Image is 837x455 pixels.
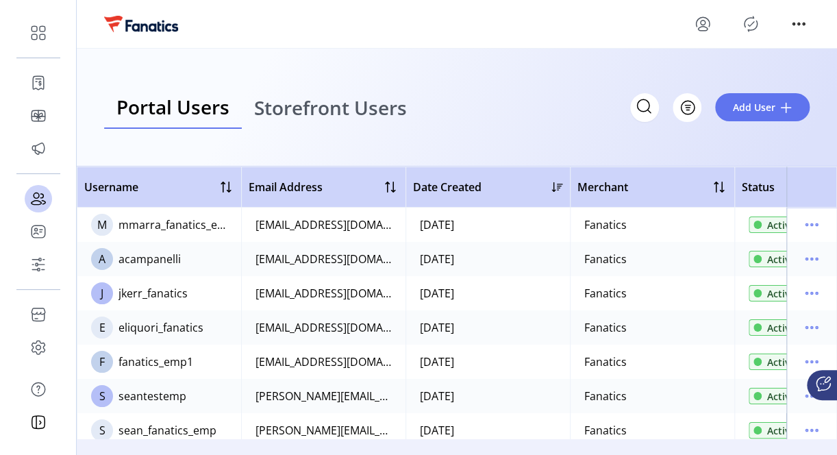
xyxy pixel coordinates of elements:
td: [DATE] [405,413,570,447]
button: menu [801,214,823,236]
span: Date Created [413,179,482,195]
span: Status [742,179,775,195]
button: menu [788,13,810,35]
span: S [99,388,105,404]
div: Fanatics [584,251,627,267]
input: Search [630,93,659,122]
div: eliquori_fanatics [118,319,203,336]
span: J [101,285,103,302]
span: Email Address [249,179,323,195]
div: seantestemp [118,388,186,404]
img: logo [104,16,178,32]
div: [EMAIL_ADDRESS][DOMAIN_NAME] [255,251,392,267]
div: [EMAIL_ADDRESS][DOMAIN_NAME] [255,319,392,336]
div: Fanatics [584,217,627,233]
div: mmarra_fanatics_emp [118,217,227,233]
div: [PERSON_NAME][EMAIL_ADDRESS][PERSON_NAME][DOMAIN_NAME] [255,422,392,439]
span: M [97,217,107,233]
td: [DATE] [405,276,570,310]
button: menu [801,282,823,304]
span: Active [767,321,795,335]
div: acampanelli [118,251,181,267]
span: Active [767,218,795,232]
div: [EMAIL_ADDRESS][DOMAIN_NAME] [255,285,392,302]
td: [DATE] [405,310,570,345]
div: fanatics_emp1 [118,354,193,370]
div: Fanatics [584,354,627,370]
div: [PERSON_NAME][EMAIL_ADDRESS][PERSON_NAME][DOMAIN_NAME] [255,388,392,404]
td: [DATE] [405,242,570,276]
span: Merchant [577,179,628,195]
span: Active [767,252,795,267]
a: Portal Users [104,86,242,130]
button: Filter Button [673,93,701,122]
button: menu [801,351,823,373]
span: Portal Users [116,97,229,116]
button: Add User [715,93,810,121]
a: Storefront Users [242,86,419,130]
button: menu [801,385,823,407]
span: Active [767,389,795,404]
span: Username [84,179,138,195]
div: Fanatics [584,285,627,302]
button: menu [801,248,823,270]
div: [EMAIL_ADDRESS][DOMAIN_NAME] [255,217,392,233]
button: menu [801,317,823,339]
td: [DATE] [405,208,570,242]
span: S [99,422,105,439]
div: Fanatics [584,388,627,404]
span: Active [767,286,795,301]
div: Fanatics [584,422,627,439]
div: [EMAIL_ADDRESS][DOMAIN_NAME] [255,354,392,370]
div: jkerr_fanatics [118,285,188,302]
div: Fanatics [584,319,627,336]
td: [DATE] [405,345,570,379]
span: Active [767,355,795,369]
span: A [99,251,105,267]
button: menu [692,13,714,35]
span: Add User [733,100,775,114]
td: [DATE] [405,379,570,413]
button: Publisher Panel [740,13,762,35]
span: F [99,354,105,370]
span: Active [767,423,795,438]
div: sean_fanatics_emp [118,422,216,439]
span: Storefront Users [254,98,407,117]
span: E [99,319,105,336]
button: menu [801,419,823,441]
